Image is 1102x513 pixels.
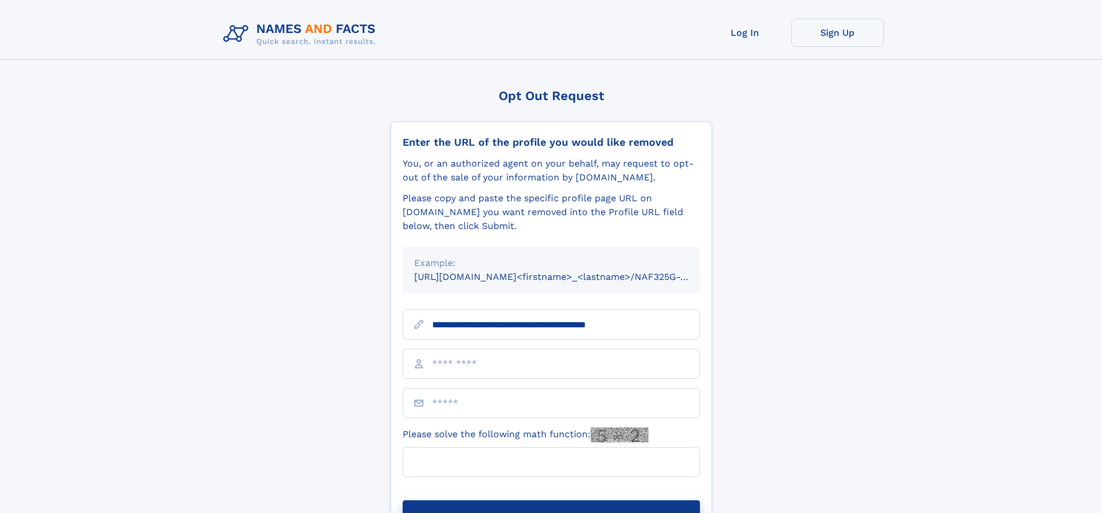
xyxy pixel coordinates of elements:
div: Opt Out Request [390,88,712,103]
div: Enter the URL of the profile you would like removed [403,136,700,149]
label: Please solve the following math function: [403,427,648,442]
div: Please copy and paste the specific profile page URL on [DOMAIN_NAME] you want removed into the Pr... [403,191,700,233]
div: You, or an authorized agent on your behalf, may request to opt-out of the sale of your informatio... [403,157,700,184]
div: Example: [414,256,688,270]
img: Logo Names and Facts [219,19,385,50]
small: [URL][DOMAIN_NAME]<firstname>_<lastname>/NAF325G-xxxxxxxx [414,271,722,282]
a: Sign Up [791,19,884,47]
a: Log In [699,19,791,47]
